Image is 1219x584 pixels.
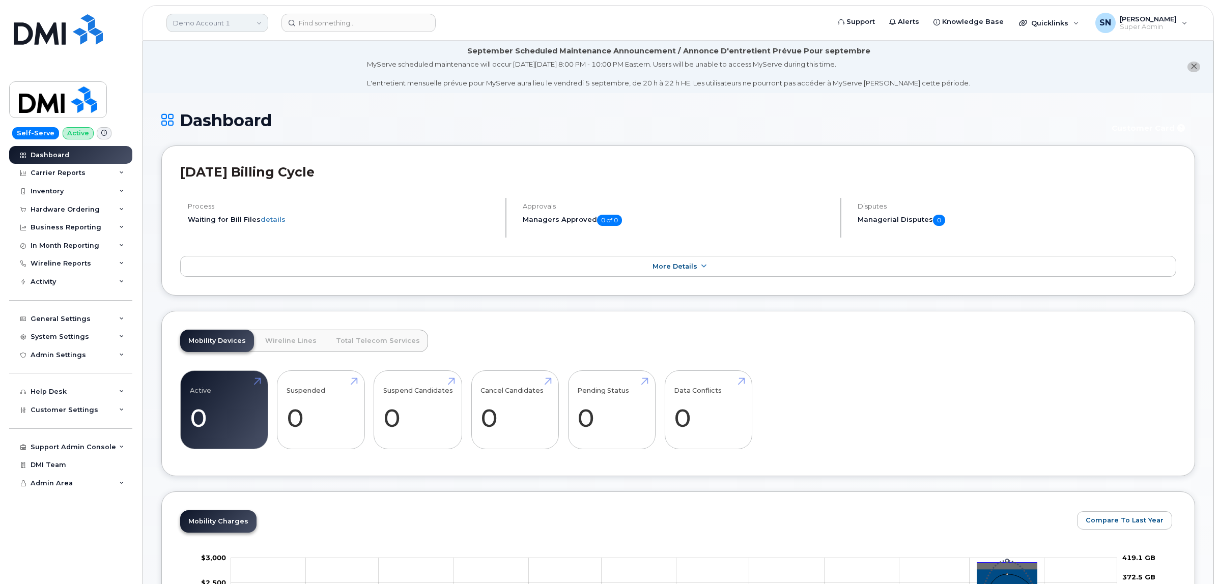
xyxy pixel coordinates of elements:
a: Wireline Lines [257,330,325,352]
a: Mobility Devices [180,330,254,352]
h5: Managers Approved [523,215,832,226]
h1: Dashboard [161,111,1098,129]
button: Customer Card [1103,120,1195,137]
a: Cancel Candidates 0 [480,376,549,444]
a: details [261,215,286,223]
tspan: 372.5 GB [1122,573,1155,581]
a: Suspend Candidates 0 [383,376,453,444]
h2: [DATE] Billing Cycle [180,164,1176,180]
span: More Details [653,262,697,270]
a: Pending Status 0 [577,376,646,444]
span: 0 [933,215,945,226]
a: Mobility Charges [180,510,257,533]
a: Active 0 [190,376,259,444]
a: Data Conflicts 0 [674,376,743,444]
h4: Process [188,202,497,210]
tspan: $3,000 [201,553,226,562]
li: Waiting for Bill Files [188,215,497,224]
h4: Approvals [523,202,832,210]
a: Total Telecom Services [328,330,428,352]
h5: Managerial Disputes [858,215,1176,226]
a: Suspended 0 [287,376,355,444]
tspan: 419.1 GB [1122,553,1155,562]
div: September Scheduled Maintenance Announcement / Annonce D'entretient Prévue Pour septembre [467,46,870,56]
span: Compare To Last Year [1086,515,1164,525]
div: MyServe scheduled maintenance will occur [DATE][DATE] 8:00 PM - 10:00 PM Eastern. Users will be u... [367,60,970,88]
button: close notification [1187,62,1200,72]
button: Compare To Last Year [1077,511,1172,530]
g: $0 [201,553,226,562]
span: 0 of 0 [597,215,622,226]
h4: Disputes [858,202,1176,210]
